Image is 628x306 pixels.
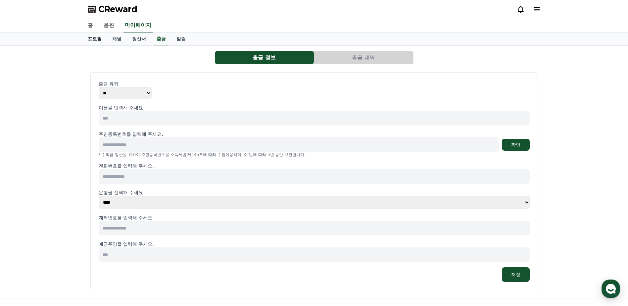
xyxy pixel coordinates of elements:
button: 출금 내역 [314,51,413,64]
p: * 수익금 정산을 위하여 주민등록번호를 소득세법 제145조에 따라 수집이용하며, 이 법에 따라 5년 동안 보관합니다. [99,152,530,157]
a: 출금 [154,33,169,45]
button: 확인 [502,139,530,151]
p: 주민등록번호를 입력해 주세요. [99,131,163,137]
div: Creward [36,4,61,11]
div: 문의사항을 남겨주세요 :) [19,119,81,126]
button: 운영시간 보기 [47,85,84,93]
p: 크리에이터를 위한 플랫폼, 크리워드 입니다. [18,26,122,32]
button: 출금 정보 [215,51,314,64]
p: 계좌번호를 입력해 주세요. [99,214,530,221]
button: 저장 [502,267,530,282]
a: 마이페이지 [123,19,153,32]
div: 몇 분 내 답변 받으실 수 있어요 [36,11,91,16]
a: 출금 내역 [314,51,413,64]
div: 안녕하세요 금일자로 신청하면 바로 이용 가능한가요? [34,139,121,152]
p: 전화번호를 입력해 주세요. [99,163,530,169]
a: 정산서 [127,33,151,45]
p: 은행을 선택해 주세요. [99,189,530,196]
span: CReward [98,4,137,15]
p: 출금 유형 [99,80,530,87]
a: 알림 [171,33,191,45]
a: 채널 [107,33,127,45]
p: 이름을 입력해 주세요. [99,104,530,111]
div: 안녕하세요 크리워드입니다. [19,113,81,119]
span: 운영시간 보기 [50,86,77,92]
p: 예금주명을 입력해 주세요. [99,241,530,247]
div: (수집된 개인정보는 상담 답변 알림 목적으로만 이용되고, 삭제 요청을 주시기 전까지 보유됩니다. 제출하지 않으시면 상담 답변 알림을 받을 수 없어요.) [19,182,112,209]
a: 음원 [98,19,120,32]
div: CReward에 문의하기 [35,75,96,83]
a: CReward [88,4,137,15]
a: 프로필 [82,33,107,45]
a: 홈 [82,19,98,32]
div: 연락처를 남겨주세요. 오프라인 상태가 되면 이메일로 답변 알림을 보내드려요. [19,166,112,179]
